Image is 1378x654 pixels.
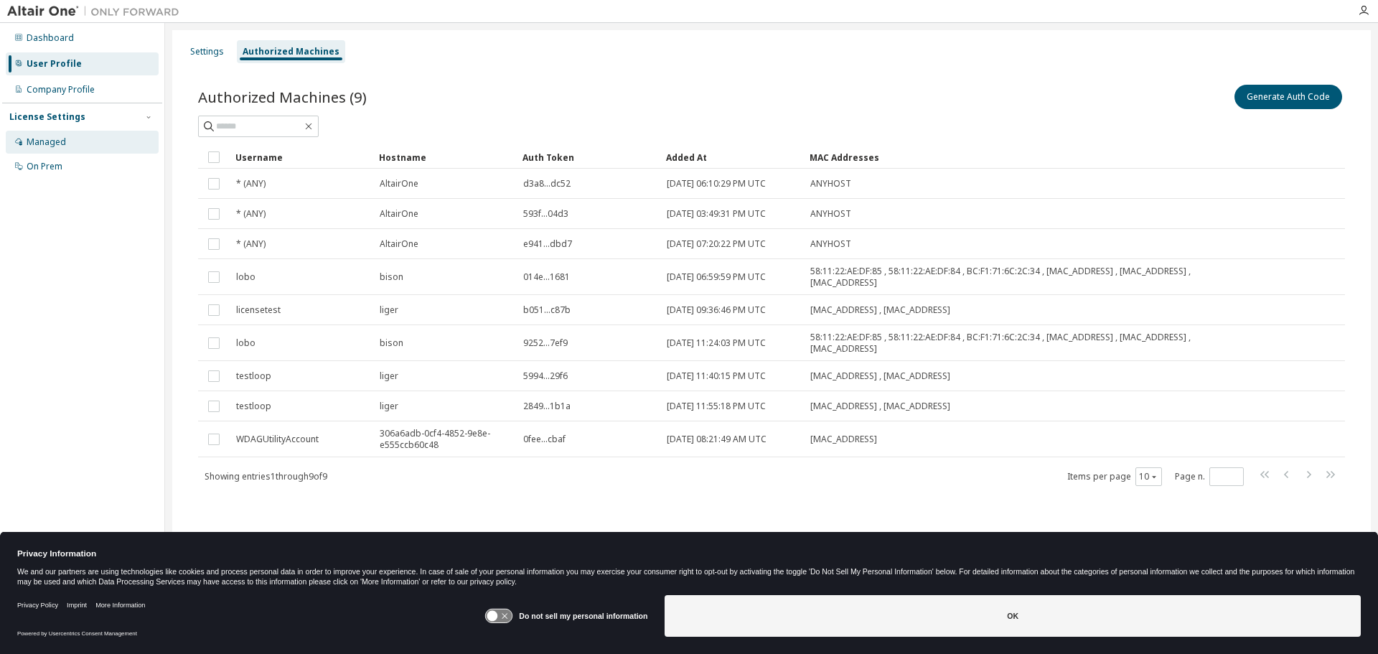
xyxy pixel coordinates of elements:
div: License Settings [9,111,85,123]
div: MAC Addresses [810,146,1194,169]
span: 2849...1b1a [523,401,571,412]
div: Username [235,146,367,169]
span: [DATE] 11:24:03 PM UTC [667,337,766,349]
span: 306a6adb-0cf4-4852-9e8e-e555ccb60c48 [380,428,510,451]
span: [MAC_ADDRESS] , [MAC_ADDRESS] [810,304,950,316]
div: Dashboard [27,32,74,44]
span: [DATE] 08:21:49 AM UTC [667,434,767,445]
div: Settings [190,46,224,57]
span: liger [380,304,398,316]
span: 593f...04d3 [523,208,568,220]
span: * (ANY) [236,178,266,190]
div: User Profile [27,58,82,70]
span: [DATE] 09:36:46 PM UTC [667,304,766,316]
span: testloop [236,401,271,412]
span: liger [380,370,398,382]
div: Authorized Machines [243,46,339,57]
span: [MAC_ADDRESS] , [MAC_ADDRESS] [810,401,950,412]
span: 0fee...cbaf [523,434,566,445]
span: Page n. [1175,467,1244,486]
span: d3a8...dc52 [523,178,571,190]
span: 5994...29f6 [523,370,568,382]
span: b051...c87b [523,304,571,316]
span: e941...dbd7 [523,238,572,250]
span: AltairOne [380,178,418,190]
span: [DATE] 11:40:15 PM UTC [667,370,766,382]
span: Authorized Machines (9) [198,87,367,107]
img: Altair One [7,4,187,19]
button: Generate Auth Code [1234,85,1342,109]
button: 10 [1139,471,1158,482]
span: AltairOne [380,208,418,220]
span: 58:11:22:AE:DF:85 , 58:11:22:AE:DF:84 , BC:F1:71:6C:2C:34 , [MAC_ADDRESS] , [MAC_ADDRESS] , [MAC_... [810,266,1194,289]
span: Items per page [1067,467,1162,486]
span: [MAC_ADDRESS] [810,434,877,445]
span: bison [380,337,403,349]
div: Added At [666,146,798,169]
div: On Prem [27,161,62,172]
span: WDAGUtilityAccount [236,434,319,445]
span: Showing entries 1 through 9 of 9 [205,470,327,482]
span: bison [380,271,403,283]
span: 014e...1681 [523,271,570,283]
span: * (ANY) [236,208,266,220]
span: 58:11:22:AE:DF:85 , 58:11:22:AE:DF:84 , BC:F1:71:6C:2C:34 , [MAC_ADDRESS] , [MAC_ADDRESS] , [MAC_... [810,332,1194,355]
span: lobo [236,337,256,349]
span: lobo [236,271,256,283]
div: Managed [27,136,66,148]
div: Auth Token [522,146,655,169]
div: Hostname [379,146,511,169]
span: [DATE] 07:20:22 PM UTC [667,238,766,250]
span: testloop [236,370,271,382]
span: ANYHOST [810,208,851,220]
span: [DATE] 11:55:18 PM UTC [667,401,766,412]
span: [DATE] 03:49:31 PM UTC [667,208,766,220]
div: Company Profile [27,84,95,95]
span: ANYHOST [810,238,851,250]
span: ANYHOST [810,178,851,190]
span: liger [380,401,398,412]
span: licensetest [236,304,281,316]
span: [DATE] 06:10:29 PM UTC [667,178,766,190]
span: AltairOne [380,238,418,250]
span: [DATE] 06:59:59 PM UTC [667,271,766,283]
span: [MAC_ADDRESS] , [MAC_ADDRESS] [810,370,950,382]
span: 9252...7ef9 [523,337,568,349]
span: * (ANY) [236,238,266,250]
